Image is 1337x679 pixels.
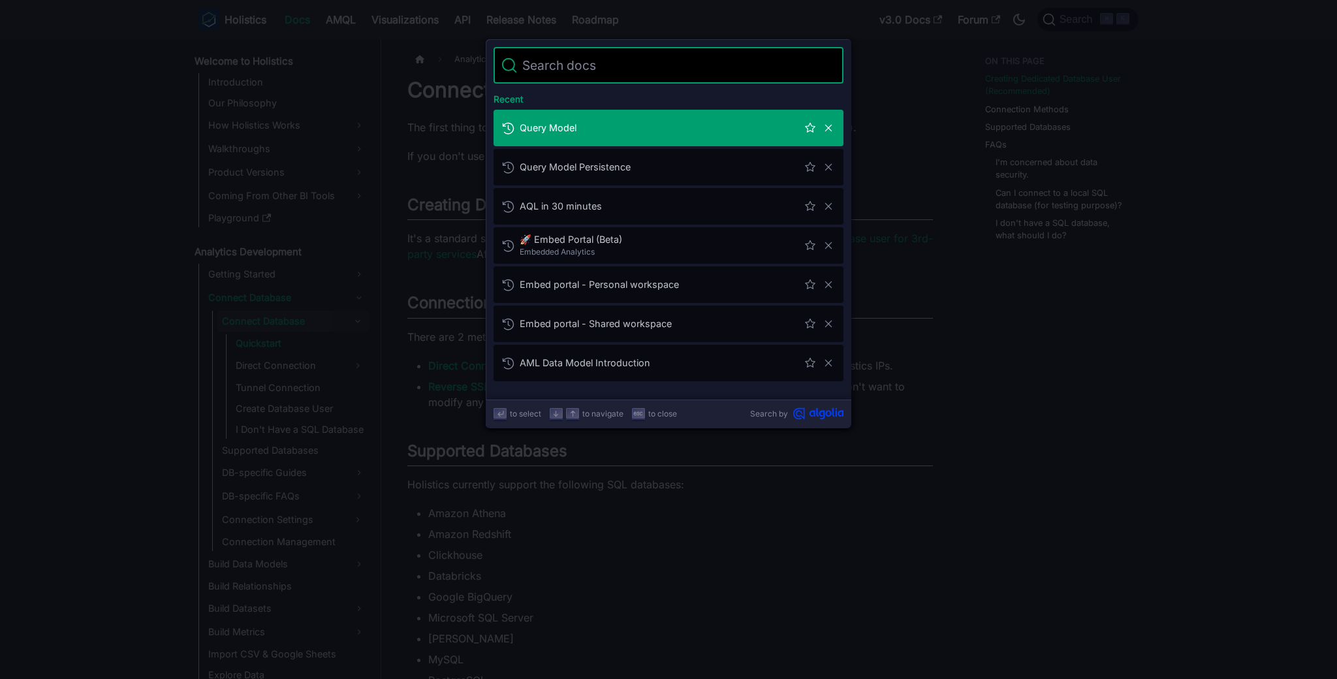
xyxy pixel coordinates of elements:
svg: Enter key [495,409,505,418]
button: Save this search [803,199,817,213]
button: Save this search [803,317,817,331]
button: Remove this search from history [821,121,836,135]
svg: Arrow down [551,409,561,418]
span: Search by [750,407,788,420]
span: Query Model [520,121,798,134]
svg: Algolia [793,407,843,420]
a: Embed portal - Personal workspace [494,266,843,303]
svg: Arrow up [568,409,578,418]
input: Search docs [517,47,836,84]
span: Embed portal - Shared workspace [520,317,798,330]
span: Query Model Persistence [520,161,798,173]
span: Embedded Analytics [520,245,798,258]
a: Embed portal - Shared workspace [494,306,843,342]
span: to navigate [582,407,623,420]
button: Save this search [803,277,817,292]
a: Search byAlgolia [750,407,843,420]
button: Save this search [803,238,817,253]
button: Remove this search from history [821,317,836,331]
a: Query Model [494,110,843,146]
button: Remove this search from history [821,356,836,370]
button: Save this search [803,356,817,370]
span: to select [510,407,541,420]
button: Remove this search from history [821,238,836,253]
a: AML Data Model Introduction [494,345,843,381]
span: AQL in 30 minutes [520,200,798,212]
span: 🚀 Embed Portal (Beta)​ [520,233,798,245]
button: Remove this search from history [821,160,836,174]
button: Remove this search from history [821,277,836,292]
button: Save this search [803,160,817,174]
button: Save this search [803,121,817,135]
span: Embed portal - Personal workspace [520,278,798,291]
span: to close [648,407,677,420]
a: 🚀 Embed Portal (Beta)​Embedded Analytics [494,227,843,264]
a: Query Model Persistence [494,149,843,185]
a: AQL in 30 minutes [494,188,843,225]
div: Recent [491,84,846,110]
svg: Escape key [633,409,643,418]
span: AML Data Model Introduction [520,356,798,369]
button: Remove this search from history [821,199,836,213]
